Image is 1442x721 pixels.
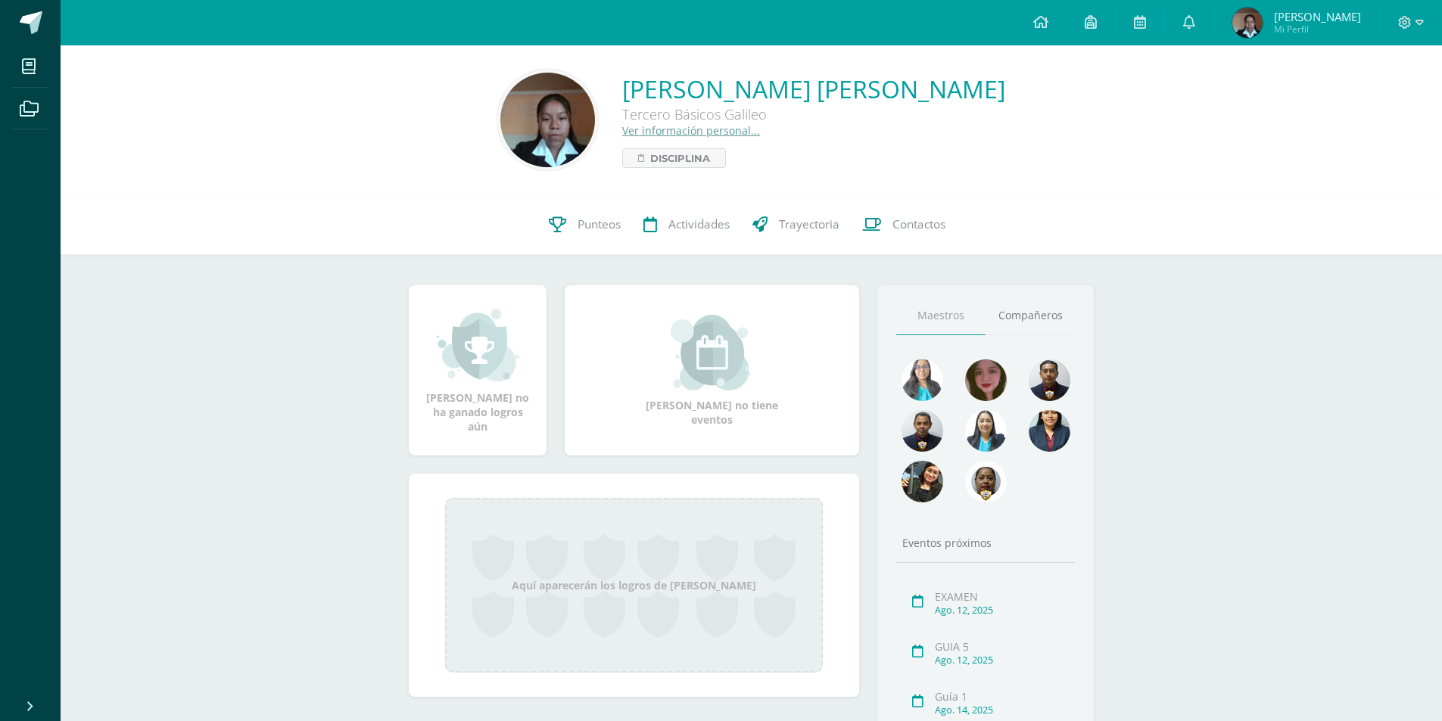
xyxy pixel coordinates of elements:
img: 76e40354e9c498dffe855eee51dfc475.png [1029,359,1070,401]
div: Ago. 12, 2025 [935,654,1070,667]
img: event_small.png [671,315,753,390]
span: Punteos [578,216,621,232]
span: Actividades [668,216,730,232]
a: Disciplina [622,148,726,168]
img: achievement_small.png [437,307,519,383]
img: 25012f6c6c59bf9c1aeaa493766c196a.png [1029,410,1070,452]
img: 39d12c75fc7c08c1d8db18f8fb38dc3f.png [965,461,1007,502]
div: [PERSON_NAME] no ha ganado logros aún [424,307,531,434]
span: Contactos [892,216,945,232]
div: Ago. 12, 2025 [935,604,1070,617]
div: Eventos próximos [896,536,1075,550]
a: Maestros [896,297,986,335]
div: GUIA 5 [935,639,1070,654]
div: EXAMEN [935,589,1070,604]
a: Actividades [632,194,741,255]
img: 1aa19d8038c0808f579c1344019f1ea8.png [500,73,595,167]
span: Disciplina [650,149,710,167]
img: 82d5c3eb7b9d0c31916ac3afdee87cd3.png [902,410,943,452]
span: Trayectoria [779,216,839,232]
div: [PERSON_NAME] no tiene eventos [637,315,788,427]
img: ce48fdecffa589a24be67930df168508.png [902,359,943,401]
a: Ver información personal... [622,123,760,138]
div: Tercero Básicos Galileo [622,105,1005,123]
img: e75915e7e6662123bcaff1ddb95b8eed.png [1232,8,1263,38]
img: 9fe0fd17307f8b952d7b109f04598178.png [965,410,1007,452]
a: Contactos [851,194,957,255]
a: Trayectoria [741,194,851,255]
div: Guía 1 [935,689,1070,704]
a: Compañeros [986,297,1075,335]
div: Aquí aparecerán los logros de [PERSON_NAME] [445,498,823,673]
span: Mi Perfil [1274,23,1361,36]
img: 73802ff053b96be4d416064cb46eb66b.png [902,461,943,502]
a: [PERSON_NAME] [PERSON_NAME] [622,73,1005,105]
img: 775caf7197dc2b63b976a94a710c5fee.png [965,359,1007,401]
div: Ago. 14, 2025 [935,704,1070,716]
a: Punteos [537,194,632,255]
span: [PERSON_NAME] [1274,9,1361,24]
